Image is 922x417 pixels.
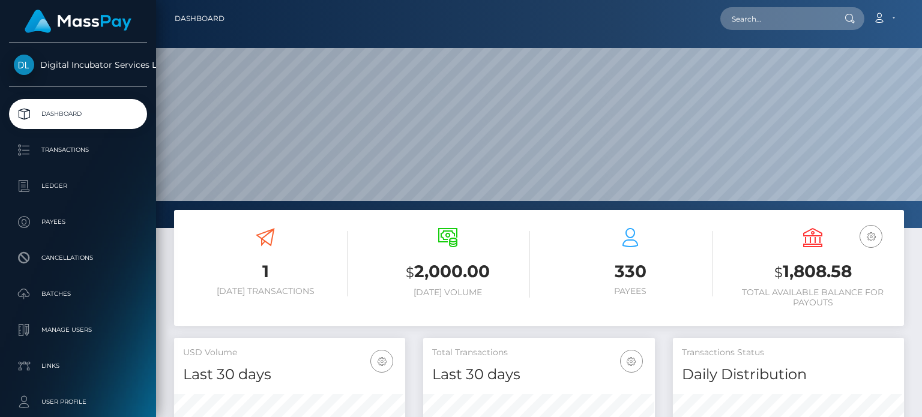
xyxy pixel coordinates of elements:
[14,213,142,231] p: Payees
[9,59,147,70] span: Digital Incubator Services Limited
[14,321,142,339] p: Manage Users
[720,7,833,30] input: Search...
[731,287,895,308] h6: Total Available Balance for Payouts
[183,347,396,359] h5: USD Volume
[183,286,348,296] h6: [DATE] Transactions
[9,207,147,237] a: Payees
[183,260,348,283] h3: 1
[9,135,147,165] a: Transactions
[9,279,147,309] a: Batches
[9,99,147,129] a: Dashboard
[9,243,147,273] a: Cancellations
[9,351,147,381] a: Links
[366,287,530,298] h6: [DATE] Volume
[682,364,895,385] h4: Daily Distribution
[731,260,895,284] h3: 1,808.58
[14,177,142,195] p: Ledger
[183,364,396,385] h4: Last 30 days
[14,285,142,303] p: Batches
[548,260,713,283] h3: 330
[175,6,224,31] a: Dashboard
[14,249,142,267] p: Cancellations
[9,387,147,417] a: User Profile
[14,105,142,123] p: Dashboard
[14,141,142,159] p: Transactions
[432,347,645,359] h5: Total Transactions
[25,10,131,33] img: MassPay Logo
[14,55,34,75] img: Digital Incubator Services Limited
[9,171,147,201] a: Ledger
[14,357,142,375] p: Links
[406,264,414,281] small: $
[9,315,147,345] a: Manage Users
[682,347,895,359] h5: Transactions Status
[366,260,530,284] h3: 2,000.00
[14,393,142,411] p: User Profile
[432,364,645,385] h4: Last 30 days
[774,264,783,281] small: $
[548,286,713,296] h6: Payees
